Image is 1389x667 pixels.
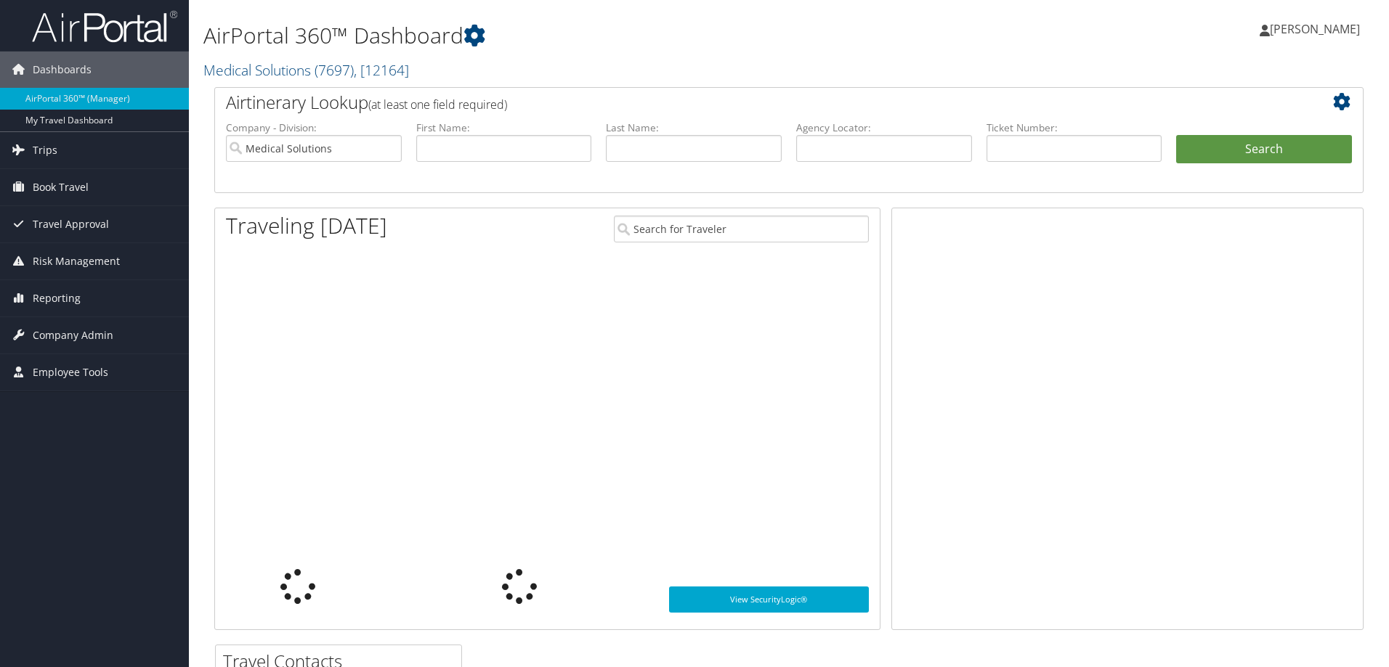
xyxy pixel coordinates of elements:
[203,20,984,51] h1: AirPortal 360™ Dashboard
[315,60,354,80] span: ( 7697 )
[796,120,972,135] label: Agency Locator:
[33,169,89,205] span: Book Travel
[33,354,108,390] span: Employee Tools
[32,9,177,44] img: airportal-logo.png
[354,60,409,80] span: , [ 12164 ]
[226,120,402,135] label: Company - Division:
[669,586,869,613] a: View SecurityLogic®
[226,210,387,241] h1: Traveling [DATE]
[226,90,1256,115] h2: Airtinerary Lookup
[33,280,81,316] span: Reporting
[33,206,109,242] span: Travel Approval
[606,120,782,135] label: Last Name:
[368,97,507,112] span: (at least one field required)
[614,216,869,242] input: Search for Traveler
[416,120,592,135] label: First Name:
[987,120,1162,135] label: Ticket Number:
[1270,21,1360,37] span: [PERSON_NAME]
[1260,7,1374,51] a: [PERSON_NAME]
[33,243,120,279] span: Risk Management
[203,60,409,80] a: Medical Solutions
[1176,135,1352,164] button: Search
[33,317,113,353] span: Company Admin
[33,52,92,88] span: Dashboards
[33,132,57,168] span: Trips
